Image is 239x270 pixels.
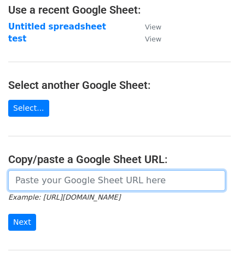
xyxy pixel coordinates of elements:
[8,3,231,16] h4: Use a recent Google Sheet:
[8,153,231,166] h4: Copy/paste a Google Sheet URL:
[8,79,231,92] h4: Select another Google Sheet:
[8,22,106,32] a: Untitled spreadsheet
[8,34,26,44] a: test
[134,34,161,44] a: View
[145,35,161,43] small: View
[8,100,49,117] a: Select...
[145,23,161,31] small: View
[134,22,161,32] a: View
[184,218,239,270] iframe: Chat Widget
[8,170,225,191] input: Paste your Google Sheet URL here
[8,214,36,231] input: Next
[8,193,120,201] small: Example: [URL][DOMAIN_NAME]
